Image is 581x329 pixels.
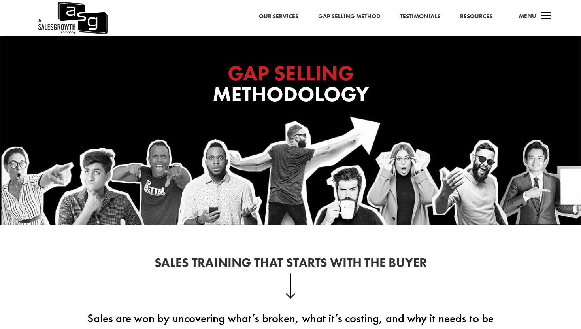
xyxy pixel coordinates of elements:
[228,60,354,87] span: GAP SELLING
[77,257,504,273] h2: Sales Training That Starts With the Buyer
[519,12,536,20] span: Menu
[132,63,449,109] h1: Methodology
[259,11,298,22] a: Our Services
[460,11,492,22] a: Resources
[538,9,554,25] span: a
[400,11,440,22] a: Testimonials
[318,11,380,22] a: Gap Selling Method
[286,273,296,299] img: down-arrow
